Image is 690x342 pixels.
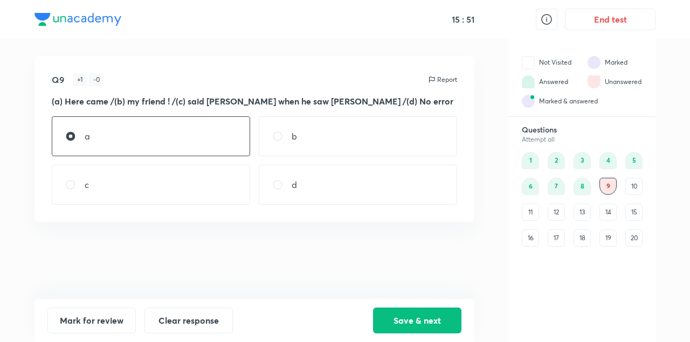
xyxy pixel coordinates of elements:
[599,229,617,247] div: 19
[522,178,539,195] div: 6
[85,178,89,191] p: c
[373,308,461,333] button: Save & next
[437,75,457,85] p: Report
[522,56,535,69] img: attempt state
[73,73,87,86] div: + 1
[548,152,565,169] div: 2
[47,308,136,333] button: Mark for review
[565,9,655,30] button: End test
[522,95,535,108] img: attempt state
[539,96,598,106] div: Marked & answered
[605,58,627,67] div: Marked
[292,130,297,143] p: b
[522,75,535,88] img: attempt state
[539,58,571,67] div: Not Visited
[548,229,565,247] div: 17
[625,152,643,169] div: 5
[52,95,453,107] strong: (a) Here came /(b) my friend ! /(c) said [PERSON_NAME] when he saw [PERSON_NAME] /(d) No error
[89,73,104,86] div: - 0
[605,77,641,87] div: Unanswered
[599,204,617,221] div: 14
[522,152,539,169] div: 1
[464,14,474,25] h5: 51
[574,152,591,169] div: 3
[522,125,643,135] h6: Questions
[522,136,643,143] div: Attempt all
[548,204,565,221] div: 12
[625,229,643,247] div: 20
[548,178,565,195] div: 7
[522,229,539,247] div: 16
[52,73,64,86] h5: Q9
[85,130,90,143] p: a
[144,308,233,333] button: Clear response
[588,56,601,69] img: attempt state
[574,178,591,195] div: 8
[292,178,297,191] p: d
[574,229,591,247] div: 18
[574,204,591,221] div: 13
[599,152,617,169] div: 4
[625,204,643,221] div: 15
[539,77,568,87] div: Answered
[599,178,617,195] div: 9
[588,75,601,88] img: attempt state
[427,75,436,84] img: report icon
[522,204,539,221] div: 11
[450,14,464,25] h5: 15 :
[625,178,643,195] div: 10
